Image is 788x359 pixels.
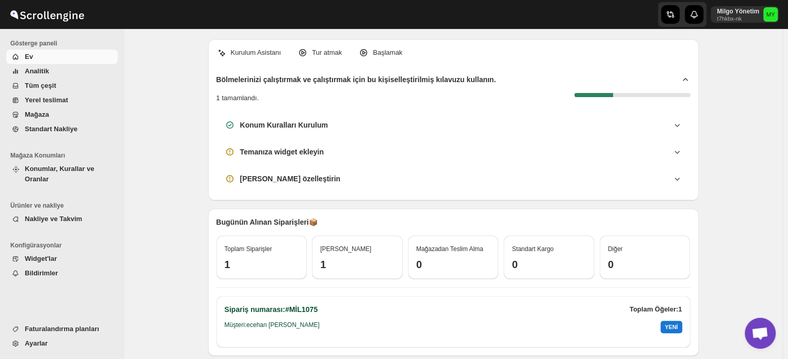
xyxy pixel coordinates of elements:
[6,64,118,79] button: Analitik
[269,321,320,329] font: [PERSON_NAME]
[6,266,118,280] button: Bildirimler
[512,245,554,253] font: Standart Kargo
[416,259,422,270] font: 0
[717,15,742,22] font: t7hkbx-nk
[25,53,33,60] font: Ev
[320,259,326,270] font: 1
[608,259,613,270] font: 0
[10,40,57,47] font: Gösterge paneli
[25,339,48,347] font: Ayarlar
[25,125,77,133] font: Standart Nakliye
[717,8,759,15] font: Milgo Yönetim
[745,318,776,349] div: Açık sohbet
[216,75,496,84] font: Bölmelerinizi çalıştırmak ve çalıştırmak için bu kişiselleştirilmiş kılavuzu kullanın.
[711,6,779,23] button: Kullanıcı menüsü
[10,202,64,209] font: Ürünler ve nakliye
[678,305,682,313] font: 1
[225,321,247,329] font: Müşteri:
[25,269,58,277] font: Bildirimler
[25,111,49,118] font: Mağaza
[10,152,65,159] font: Mağaza Konumları
[225,259,230,270] font: 1
[608,245,623,253] font: Diğer
[225,245,272,253] font: Toplam Siparişler
[6,50,118,64] button: Ev
[25,255,57,262] font: Widget'lar
[25,215,82,223] font: Nakliye ve Takvim
[416,245,483,253] font: Mağazadan Teslim Alma
[6,322,118,336] button: Faturalandırma planları
[6,162,118,186] button: Konumlar, Kurallar ve Oranlar
[6,252,118,266] button: Widget'lar
[320,245,371,253] font: [PERSON_NAME]
[25,82,56,89] font: Tüm çeşit
[8,2,86,27] img: Kaydırma Motoru
[312,49,342,56] font: Tur atmak
[6,79,118,93] button: Tüm çeşit
[373,49,402,56] font: Başlamak
[25,67,49,75] font: Analitik
[246,321,266,329] font: ecehan
[512,259,517,270] font: 0
[309,218,318,226] font: 📦
[240,121,328,129] font: Konum Kuralları Kurulum
[225,305,286,314] font: Sipariş numarası:
[766,11,775,18] text: MY
[240,148,324,156] font: Temanıza widget ekleyin
[25,96,68,104] font: Yerel teslimat
[763,7,778,22] span: Milgo Yönetim
[216,218,309,226] font: Bugünün Alınan Siparişleri
[10,242,61,249] font: Konfigürasyonlar
[222,94,259,102] font: tamamlandı.
[6,212,118,226] button: Nakliye ve Takvim
[6,336,118,351] button: Ayarlar
[629,305,678,313] font: Toplam Öğeler:
[285,305,318,314] font: #MİL1075
[25,165,94,183] font: Konumlar, Kurallar ve Oranlar
[240,175,340,183] font: [PERSON_NAME] özelleştirin
[216,94,220,102] font: 1
[665,324,677,330] font: YENİ
[25,325,99,333] font: Faturalandırma planları
[231,49,281,56] font: Kurulum Asistanı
